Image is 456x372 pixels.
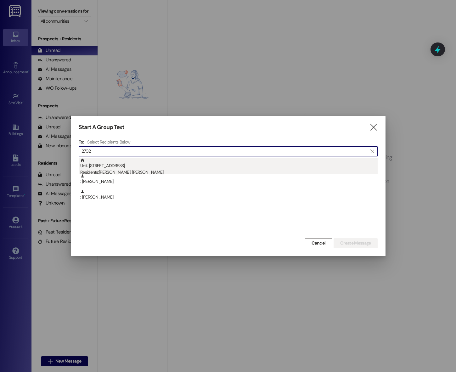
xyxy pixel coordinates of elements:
span: Create Message [340,240,371,246]
div: : [PERSON_NAME] [79,189,378,205]
div: Unit: [STREET_ADDRESS] [80,158,378,176]
button: Clear text [367,147,377,156]
div: : [PERSON_NAME] [80,174,378,185]
div: Residents: [PERSON_NAME], [PERSON_NAME] [80,169,378,176]
div: : [PERSON_NAME] [79,174,378,189]
div: : [PERSON_NAME] [80,189,378,200]
span: Cancel [312,240,325,246]
button: Create Message [334,238,377,248]
button: Cancel [305,238,332,248]
i:  [369,124,378,131]
i:  [370,149,374,154]
input: Search for any contact or apartment [82,147,367,156]
div: Unit: [STREET_ADDRESS]Residents:[PERSON_NAME], [PERSON_NAME] [79,158,378,174]
h3: To: [79,139,84,145]
h4: Select Recipients Below [87,139,130,145]
h3: Start A Group Text [79,124,125,131]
